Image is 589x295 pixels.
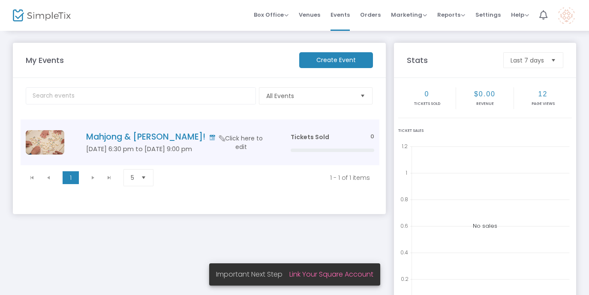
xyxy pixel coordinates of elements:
[515,90,571,98] h2: 12
[360,4,381,26] span: Orders
[398,128,572,134] div: Ticket Sales
[299,52,373,68] m-button: Create Event
[515,101,571,107] p: Page Views
[21,54,295,66] m-panel-title: My Events
[21,119,379,165] div: Data table
[475,4,501,26] span: Settings
[26,130,64,155] img: 638958962257286810mahjong.png
[289,269,373,279] a: Link Your Square Account
[511,11,529,19] span: Help
[391,11,427,19] span: Marketing
[216,269,289,279] span: Important Next Step
[457,90,513,98] h2: $0.00
[457,101,513,107] p: Revenue
[511,56,544,65] span: Last 7 days
[357,88,369,104] button: Select
[86,145,265,153] h5: [DATE] 6:30 pm to [DATE] 9:00 pm
[138,170,150,186] button: Select
[399,90,455,98] h2: 0
[131,173,134,182] span: 5
[331,4,350,26] span: Events
[403,54,499,66] m-panel-title: Stats
[219,134,263,151] span: Click here to edit
[547,53,559,68] button: Select
[399,101,455,107] p: Tickets sold
[266,92,353,100] span: All Events
[63,171,79,184] span: Page 1
[370,133,374,141] span: 0
[291,133,329,141] span: Tickets Sold
[169,173,370,182] kendo-pager-info: 1 - 1 of 1 items
[26,87,256,104] input: Search events
[299,4,320,26] span: Venues
[254,11,288,19] span: Box Office
[437,11,465,19] span: Reports
[86,132,265,142] h4: Mahjong & [PERSON_NAME]!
